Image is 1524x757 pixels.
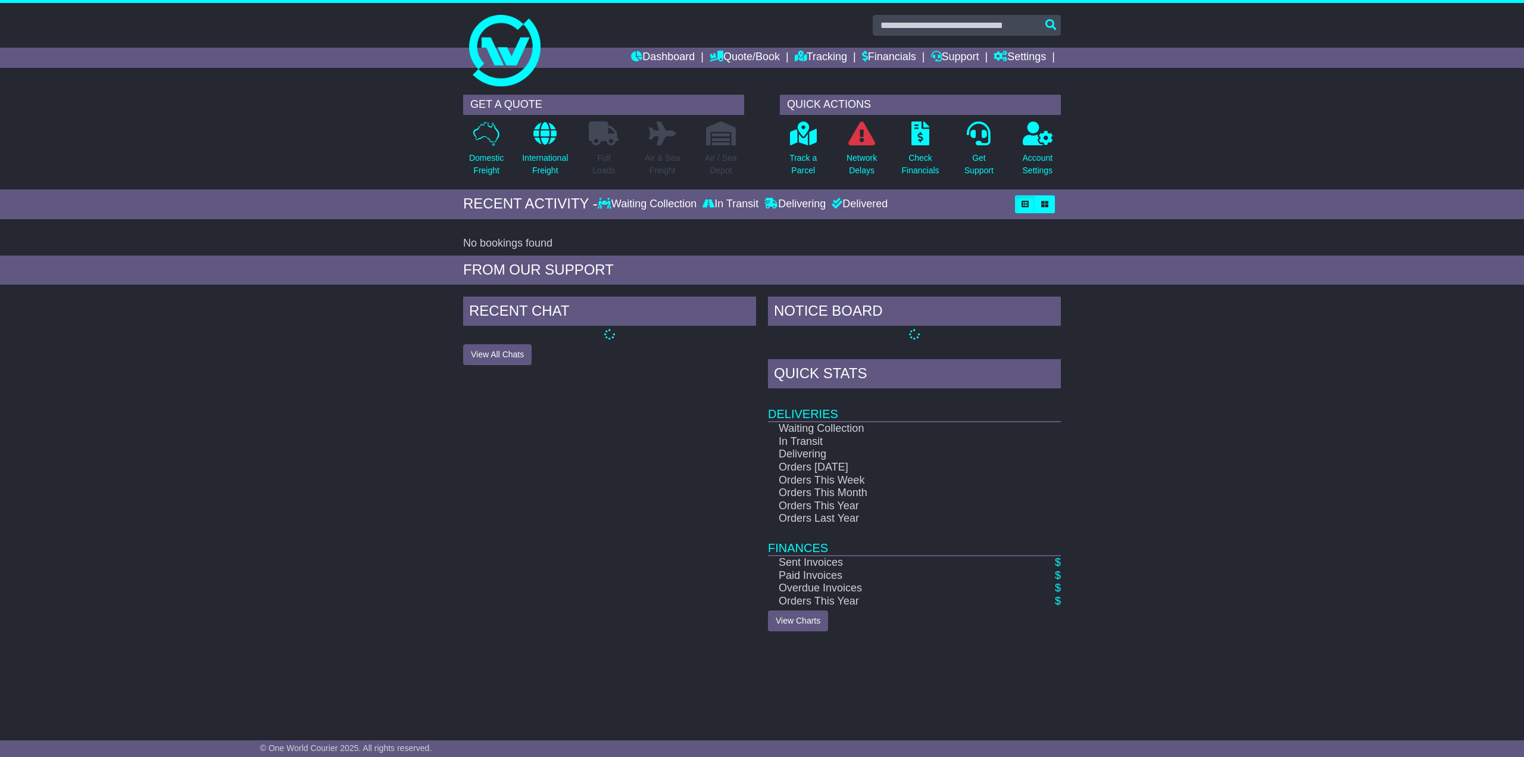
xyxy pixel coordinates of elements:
div: In Transit [699,198,761,211]
p: Full Loads [589,152,619,177]
a: AccountSettings [1022,121,1054,183]
td: Paid Invoices [768,569,1019,582]
div: FROM OUR SUPPORT [463,261,1061,279]
a: Tracking [795,48,847,68]
a: Dashboard [631,48,695,68]
p: Check Financials [902,152,939,177]
td: In Transit [768,435,1019,448]
p: Domestic Freight [469,152,504,177]
a: Support [931,48,979,68]
p: Account Settings [1023,152,1053,177]
a: CheckFinancials [901,121,940,183]
td: Orders This Week [768,474,1019,487]
div: Quick Stats [768,359,1061,391]
p: Network Delays [847,152,877,177]
td: Waiting Collection [768,422,1019,435]
a: Quote/Book [710,48,780,68]
div: RECENT ACTIVITY - [463,195,598,213]
a: View Charts [768,610,828,631]
a: Settings [994,48,1046,68]
a: $ [1055,556,1061,568]
p: International Freight [522,152,568,177]
p: Get Support [964,152,994,177]
div: NOTICE BOARD [768,297,1061,329]
div: Delivering [761,198,829,211]
div: QUICK ACTIONS [780,95,1061,115]
td: Deliveries [768,391,1061,422]
td: Delivering [768,448,1019,461]
td: Finances [768,525,1061,556]
td: Orders This Month [768,487,1019,500]
div: RECENT CHAT [463,297,756,329]
td: Orders This Year [768,500,1019,513]
a: $ [1055,569,1061,581]
td: Overdue Invoices [768,582,1019,595]
div: Delivered [829,198,888,211]
td: Orders Last Year [768,512,1019,525]
a: NetworkDelays [846,121,877,183]
a: $ [1055,582,1061,594]
div: GET A QUOTE [463,95,744,115]
div: No bookings found [463,237,1061,250]
td: Orders [DATE] [768,461,1019,474]
div: Waiting Collection [598,198,699,211]
p: Track a Parcel [789,152,817,177]
td: Orders This Year [768,595,1019,608]
a: Track aParcel [789,121,817,183]
p: Air & Sea Freight [645,152,680,177]
p: Air / Sea Depot [705,152,737,177]
button: View All Chats [463,344,532,365]
td: Sent Invoices [768,556,1019,569]
a: DomesticFreight [469,121,504,183]
a: InternationalFreight [521,121,569,183]
a: GetSupport [964,121,994,183]
span: © One World Courier 2025. All rights reserved. [260,743,432,753]
a: Financials [862,48,916,68]
a: $ [1055,595,1061,607]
